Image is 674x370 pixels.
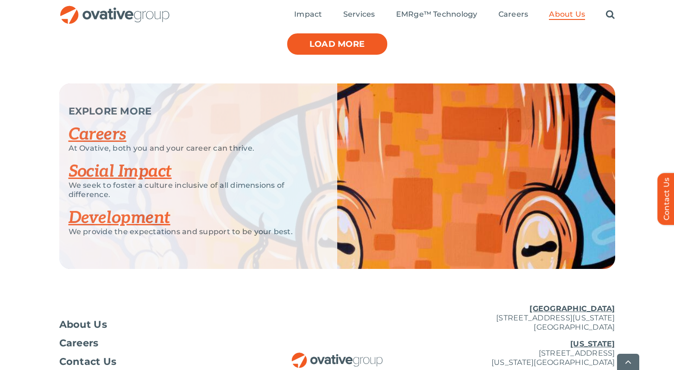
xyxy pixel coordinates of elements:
u: [US_STATE] [570,339,615,348]
span: Services [343,10,375,19]
a: OG_Full_horizontal_RGB [291,351,384,360]
a: Load more [286,32,388,56]
p: We seek to foster a culture inclusive of all dimensions of difference. [69,181,314,199]
span: Contact Us [59,357,117,366]
span: About Us [59,320,107,329]
span: Careers [59,338,99,348]
a: Careers [498,10,529,20]
span: Impact [294,10,322,19]
a: About Us [59,320,245,329]
a: Careers [69,124,126,145]
span: EMRge™ Technology [396,10,478,19]
a: Services [343,10,375,20]
a: Social Impact [69,161,172,182]
a: OG_Full_horizontal_RGB [59,5,170,13]
u: [GEOGRAPHIC_DATA] [529,304,615,313]
nav: Footer Menu [59,320,245,366]
a: Search [606,10,615,20]
a: About Us [549,10,585,20]
span: About Us [549,10,585,19]
p: EXPLORE MORE [69,107,314,116]
a: Careers [59,338,245,348]
p: At Ovative, both you and your career can thrive. [69,144,314,153]
p: [STREET_ADDRESS][US_STATE] [GEOGRAPHIC_DATA] [430,304,615,332]
p: We provide the expectations and support to be your best. [69,227,314,236]
a: Development [69,208,170,228]
a: Impact [294,10,322,20]
span: Careers [498,10,529,19]
a: EMRge™ Technology [396,10,478,20]
a: Contact Us [59,357,245,366]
